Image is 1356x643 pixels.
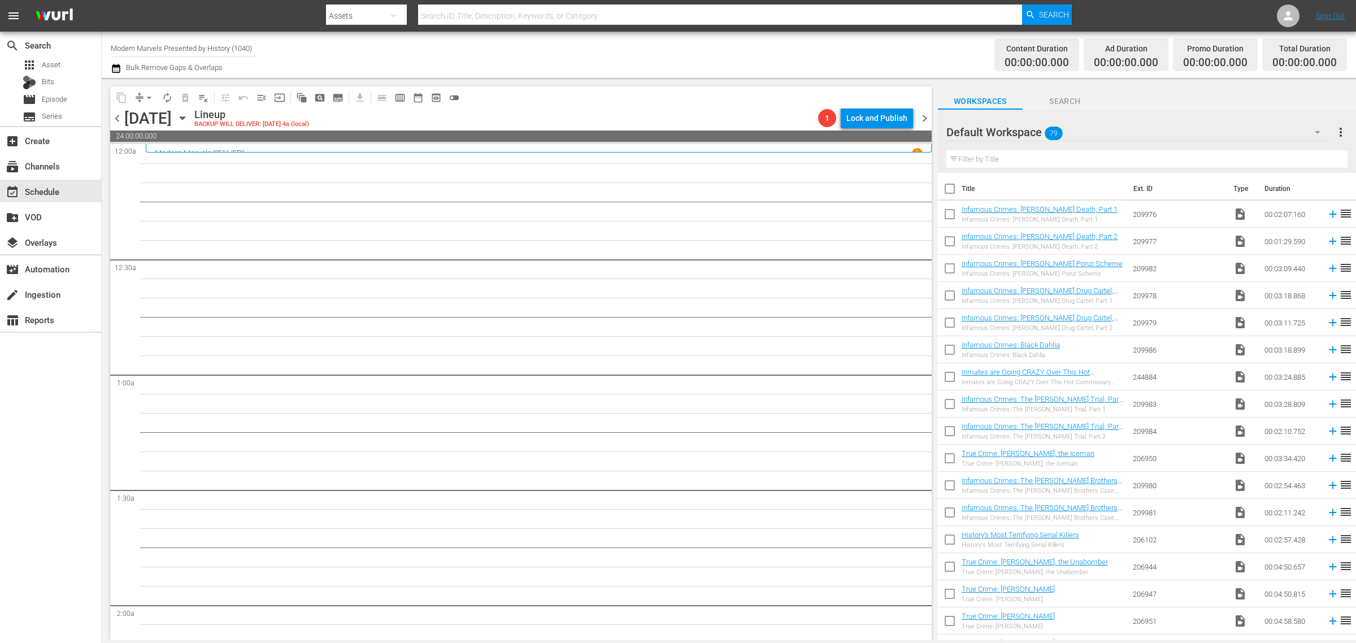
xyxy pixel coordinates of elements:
[846,108,907,128] div: Lock and Publish
[198,92,209,103] span: playlist_remove_outlined
[1339,370,1353,383] span: reorder
[1327,425,1339,437] svg: Add to Schedule
[214,149,233,157] p: SE16 /
[1339,288,1353,302] span: reorder
[134,92,145,103] span: compress
[6,39,19,53] span: Search
[962,514,1124,522] div: Infamous Crimes: The [PERSON_NAME] Brothers Case, Part 2
[962,433,1124,440] div: Infamous Crimes: The [PERSON_NAME] Trial, Part 2
[6,185,19,199] span: Schedule
[233,149,245,157] p: EP3
[1339,532,1353,546] span: reorder
[1128,201,1229,228] td: 209976
[1128,309,1229,336] td: 209979
[131,89,158,107] span: Remove Gaps & Overlaps
[1327,235,1339,247] svg: Add to Schedule
[962,487,1124,494] div: Infamous Crimes: The [PERSON_NAME] Brothers Case, Part 1
[1128,418,1229,445] td: 209984
[431,92,442,103] span: preview_outlined
[962,568,1108,576] div: True Crime: [PERSON_NAME], the Unabomber
[6,160,19,173] span: Channels
[962,449,1094,458] a: True Crime: [PERSON_NAME], the Iceman
[449,92,460,103] span: toggle_off
[1327,533,1339,546] svg: Add to Schedule
[1233,451,1247,465] span: Video
[1005,57,1069,69] span: 00:00:00.000
[962,368,1094,385] a: Inmates are Going CRAZY Over This Hot Commissary Commodity
[1260,499,1322,526] td: 00:02:11.242
[1272,57,1337,69] span: 00:00:00.000
[1233,289,1247,302] span: Video
[1339,261,1353,275] span: reorder
[1227,173,1258,205] th: Type
[23,76,36,89] div: Bits
[1022,5,1072,25] button: Search
[962,324,1124,332] div: Infamous Crimes: [PERSON_NAME] Drug Cartel, Part 2
[1260,445,1322,472] td: 00:03:34.420
[1128,607,1229,635] td: 206951
[1327,262,1339,275] svg: Add to Schedule
[962,270,1123,277] div: Infamous Crimes: [PERSON_NAME] Ponzi Scheme
[962,422,1123,439] a: Infamous Crimes: The [PERSON_NAME] Trial, Part 2
[256,92,267,103] span: menu_open
[1233,343,1247,357] span: Video
[1128,580,1229,607] td: 206947
[1233,506,1247,519] span: Video
[962,259,1123,268] a: Infamous Crimes: [PERSON_NAME] Ponzi Scheme
[1233,370,1247,384] span: Video
[1334,125,1348,139] span: more_vert
[946,116,1332,148] div: Default Workspace
[1233,397,1247,411] span: Video
[1128,336,1229,363] td: 209986
[1327,208,1339,220] svg: Add to Schedule
[962,216,1118,223] div: Infamous Crimes: [PERSON_NAME] Death, Part 1
[194,108,309,121] div: Lineup
[6,288,19,302] span: Ingestion
[332,92,344,103] span: subtitles_outlined
[409,89,427,107] span: Month Calendar View
[23,93,36,106] span: Episode
[938,94,1023,108] span: Workspaces
[296,92,307,103] span: auto_awesome_motion_outlined
[1260,363,1322,390] td: 00:03:24.885
[1260,526,1322,553] td: 00:02:57.428
[962,205,1118,214] a: Infamous Crimes: [PERSON_NAME] Death, Part 1
[144,92,155,103] span: arrow_drop_down
[1233,424,1247,438] span: Video
[1094,57,1158,69] span: 00:00:00.000
[394,92,406,103] span: calendar_view_week_outlined
[1127,173,1226,205] th: Ext. ID
[427,89,445,107] span: View Backup
[42,111,62,122] span: Series
[1339,478,1353,492] span: reorder
[818,114,836,123] span: 1
[1327,506,1339,519] svg: Add to Schedule
[158,89,176,107] span: Loop Content
[112,89,131,107] span: Copy Lineup
[6,134,19,148] span: Create
[962,379,1124,386] div: Inmates are Going CRAZY Over This Hot Commissary Commodity
[6,236,19,250] span: Overlays
[1339,505,1353,519] span: reorder
[962,596,1055,603] div: True Crime: [PERSON_NAME]
[1260,607,1322,635] td: 00:04:58.580
[1094,41,1158,57] div: Ad Duration
[1128,472,1229,499] td: 209980
[962,476,1122,493] a: Infamous Crimes: The [PERSON_NAME] Brothers Case, Part 1
[962,173,1127,205] th: Title
[1260,201,1322,228] td: 00:02:07.160
[1233,207,1247,221] span: Video
[176,89,194,107] span: Select an event to delete
[211,149,214,157] p: /
[841,108,913,128] button: Lock and Publish
[1339,234,1353,247] span: reorder
[962,395,1123,412] a: Infamous Crimes: The [PERSON_NAME] Trial, Part 1
[1334,119,1348,146] button: more_vert
[1005,41,1069,57] div: Content Duration
[915,149,919,157] p: 1
[1233,614,1247,628] span: Video
[369,86,391,108] span: Day Calendar View
[1128,255,1229,282] td: 209982
[42,76,54,88] span: Bits
[1128,363,1229,390] td: 244884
